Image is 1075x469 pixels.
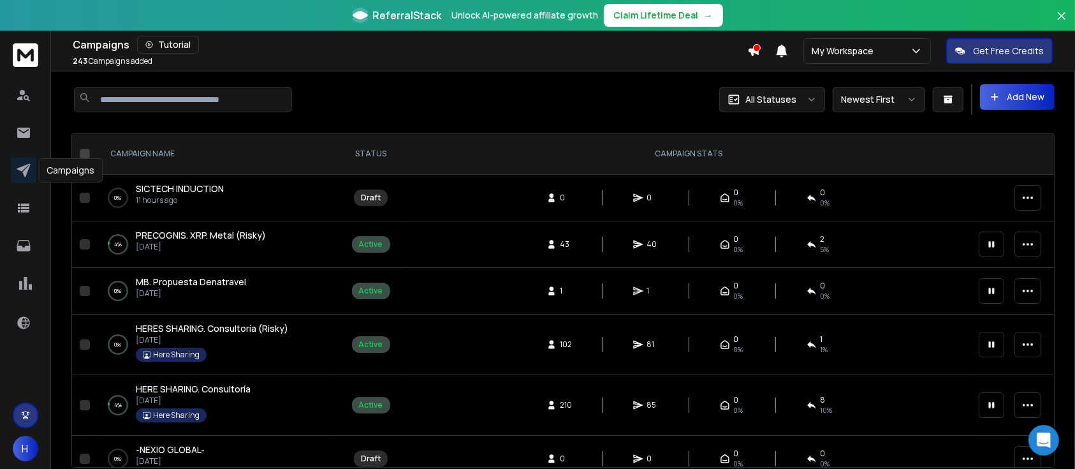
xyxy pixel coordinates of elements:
span: SICTECH INDUCTION [136,182,224,195]
span: 1 % [821,345,828,355]
p: My Workspace [812,45,879,57]
button: H [13,436,38,461]
button: Close banner [1053,8,1070,38]
span: 0 [734,334,739,345]
span: PRECOGNIS. XRP. Metal (Risky) [136,229,266,241]
a: -NEXIO GLOBAL- [136,443,205,456]
span: 81 [647,339,660,350]
p: [DATE] [136,456,205,466]
span: 0 [734,449,739,459]
th: CAMPAIGN STATS [407,133,971,175]
span: 10 % [821,405,833,415]
span: 0% [734,244,743,255]
p: Get Free Credits [973,45,1044,57]
span: 0 [647,193,660,203]
button: Add New [980,84,1055,110]
p: 4 % [114,399,122,412]
th: STATUS [335,133,407,175]
p: 0 % [115,452,122,465]
a: HERE SHARING. Consultoría [136,383,251,396]
th: CAMPAIGN NAME [95,133,335,175]
span: ReferralStack [373,8,442,23]
span: 40 [647,239,660,249]
span: 243 [73,56,87,66]
span: 8 [821,395,826,405]
div: Active [359,339,383,350]
span: 0% [734,198,743,208]
span: → [704,9,713,22]
a: MB. Propuesta Denatravel [136,276,246,288]
p: 0 % [115,285,122,297]
span: 0 [560,193,573,203]
p: [DATE] [136,288,246,299]
span: 0 % [734,291,743,301]
a: HERES SHARING. Consultoría (Risky) [136,322,288,335]
p: Here Sharing [153,410,200,421]
span: 0 [560,454,573,464]
td: 0%SICTECH INDUCTION11 hours ago [95,175,335,221]
p: 4 % [114,238,122,251]
span: 0 % [821,291,830,301]
span: 2 [821,234,825,244]
div: Draft [361,193,381,203]
span: 0 [734,234,739,244]
p: 0 % [115,191,122,204]
p: Campaigns added [73,56,152,66]
span: 0 [821,449,826,459]
p: All Statuses [745,93,796,106]
span: 0 [647,454,660,464]
button: Tutorial [137,36,199,54]
span: 0% [734,345,743,355]
div: Active [359,400,383,410]
div: Campaigns [38,158,103,182]
p: Here Sharing [153,350,200,360]
span: 210 [560,400,573,410]
span: 0% [821,198,830,208]
button: Newest First [833,87,925,112]
a: PRECOGNIS. XRP. Metal (Risky) [136,229,266,242]
p: 11 hours ago [136,195,224,205]
p: 0 % [115,338,122,351]
span: 0 [734,188,739,198]
span: 0% [734,405,743,415]
button: Claim Lifetime Deal→ [604,4,723,27]
span: 0% [734,459,743,469]
span: 0 [734,281,739,291]
span: -NEXIO GLOBAL- [136,443,205,456]
a: SICTECH INDUCTION [136,182,224,195]
span: 1 [821,334,823,345]
p: [DATE] [136,396,251,406]
span: 0 [734,395,739,405]
p: Unlock AI-powered affiliate growth [452,9,599,22]
div: Active [359,286,383,296]
span: HERES SHARING. Consultoría (Risky) [136,322,288,334]
button: Get Free Credits [946,38,1053,64]
span: 102 [560,339,573,350]
span: 43 [560,239,573,249]
p: [DATE] [136,242,266,252]
td: 0%MB. Propuesta Denatravel[DATE] [95,268,335,315]
p: [DATE] [136,335,288,345]
td: 4%PRECOGNIS. XRP. Metal (Risky)[DATE] [95,221,335,268]
div: Active [359,239,383,249]
div: Campaigns [73,36,747,54]
td: 4%HERE SHARING. Consultoría[DATE]Here Sharing [95,375,335,436]
span: 0 [821,188,826,198]
div: Draft [361,454,381,464]
span: 85 [647,400,660,410]
span: 0% [821,459,830,469]
td: 0%HERES SHARING. Consultoría (Risky)[DATE]Here Sharing [95,315,335,375]
span: 5 % [821,244,830,255]
span: 0 [821,281,826,291]
div: Open Intercom Messenger [1028,425,1059,456]
span: 1 [560,286,573,296]
span: 1 [647,286,660,296]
